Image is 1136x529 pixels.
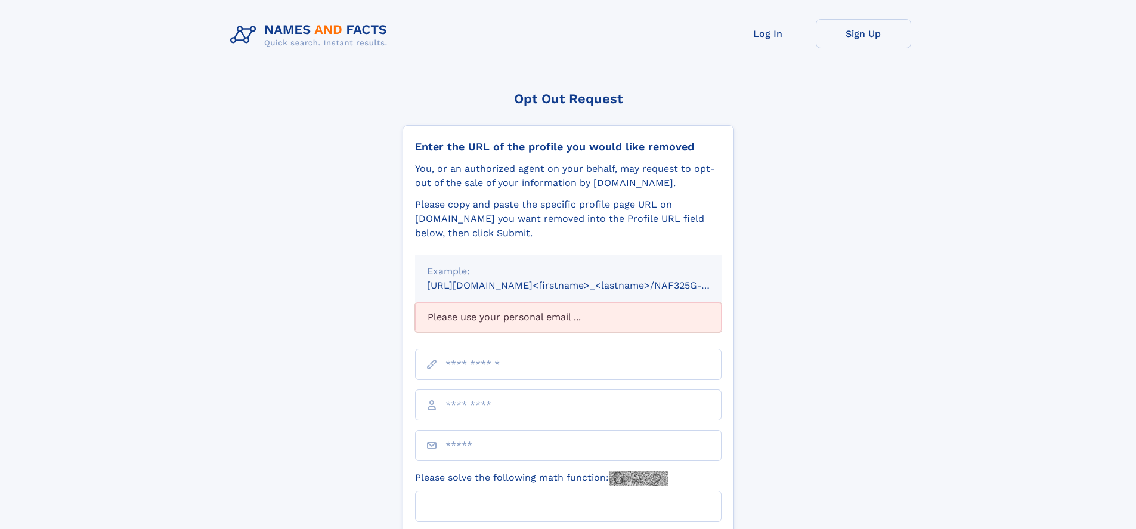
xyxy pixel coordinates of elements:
div: Enter the URL of the profile you would like removed [415,140,722,153]
label: Please solve the following math function: [415,471,668,486]
a: Sign Up [816,19,911,48]
div: You, or an authorized agent on your behalf, may request to opt-out of the sale of your informatio... [415,162,722,190]
a: Log In [720,19,816,48]
div: Example: [427,264,710,279]
div: Please use your personal email ... [415,302,722,332]
div: Please copy and paste the specific profile page URL on [DOMAIN_NAME] you want removed into the Pr... [415,197,722,240]
small: [URL][DOMAIN_NAME]<firstname>_<lastname>/NAF325G-xxxxxxxx [427,280,744,291]
div: Opt Out Request [403,91,734,106]
img: Logo Names and Facts [225,19,397,51]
